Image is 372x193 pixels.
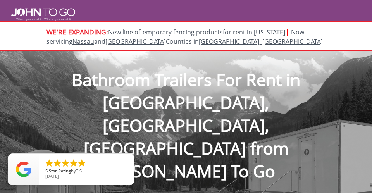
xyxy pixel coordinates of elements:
[285,26,289,37] span: |
[31,43,341,183] h1: Bathroom Trailers For Rent in [GEOGRAPHIC_DATA], [GEOGRAPHIC_DATA], [GEOGRAPHIC_DATA] from [PERSO...
[11,8,75,21] img: JOHN to go
[140,28,223,36] a: temporary fencing products
[61,159,70,168] li: 
[76,168,82,174] span: T S
[16,162,31,177] img: Review Rating
[45,159,54,168] li: 
[77,159,86,168] li: 
[69,159,78,168] li: 
[53,159,62,168] li: 
[46,27,108,36] span: WE'RE EXPANDING:
[45,168,48,174] span: 5
[46,28,323,46] span: New line of for rent in [US_STATE]
[49,168,71,174] span: Star Rating
[45,169,128,174] span: by
[341,162,372,193] button: Live Chat
[45,173,59,179] span: [DATE]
